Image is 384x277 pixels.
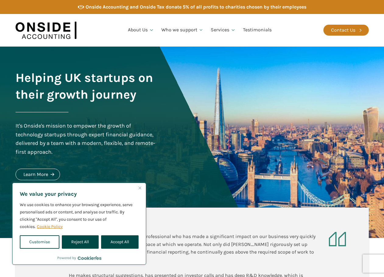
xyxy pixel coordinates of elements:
[12,183,146,265] div: We value your privacy
[158,20,207,40] a: Who we support
[62,235,98,249] button: Reject All
[37,224,63,230] a: Cookie Policy
[136,184,143,191] button: Close
[20,235,59,249] button: Customise
[207,20,239,40] a: Services
[16,69,157,103] h1: Helping UK startups on their growth journey
[124,20,158,40] a: About Us
[16,19,76,42] img: Onside Accounting
[20,190,139,198] p: We value your privacy
[78,256,101,260] a: Visit CookieYes website
[16,121,157,156] div: It's Onside's mission to empower the growth of technology startups through expert financial guida...
[86,3,306,11] div: Onside Accounting and Onside Tax donate 5% of all profits to charities chosen by their employees
[101,235,139,249] button: Accept All
[20,201,139,230] p: We use cookies to enhance your browsing experience, serve personalised ads or content, and analys...
[331,26,355,34] div: Contact Us
[23,170,48,178] div: Learn More
[323,25,369,36] a: Contact Us
[239,20,275,40] a: Testimonials
[139,187,141,189] img: Close
[16,169,60,180] a: Learn More
[57,255,101,261] div: Powered by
